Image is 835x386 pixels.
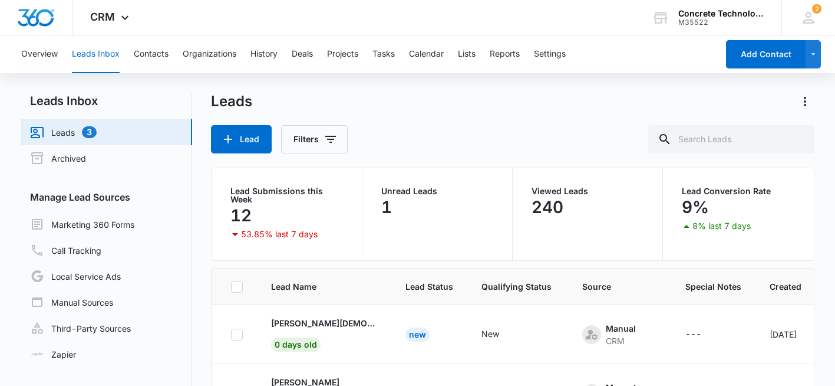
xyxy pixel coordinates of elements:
button: Calendar [409,35,444,73]
p: 240 [532,198,563,217]
h3: Manage Lead Sources [21,190,192,204]
h2: Leads Inbox [21,92,192,110]
div: - - Select to Edit Field [582,322,657,347]
button: Filters [281,125,348,153]
span: Created [770,280,801,293]
div: notifications count [812,4,821,14]
p: 8% last 7 days [692,222,751,230]
p: [PERSON_NAME][DEMOGRAPHIC_DATA] [271,317,377,329]
p: 9% [682,198,709,217]
button: Add Contact [726,40,806,68]
div: - - Select to Edit Field [481,328,520,342]
span: 0 days old [271,338,321,352]
span: Qualifying Status [481,280,554,293]
span: CRM [90,11,115,23]
button: Leads Inbox [72,35,120,73]
h1: Leads [211,93,252,110]
button: Tasks [372,35,395,73]
button: Settings [534,35,566,73]
a: New [405,329,430,339]
button: Contacts [134,35,169,73]
div: account name [678,9,764,18]
button: Projects [327,35,358,73]
span: Source [582,280,657,293]
button: Lists [458,35,476,73]
p: Unread Leads [381,187,493,195]
input: Search Leads [648,125,814,153]
a: Manual Sources [30,295,113,309]
button: Overview [21,35,58,73]
button: Organizations [183,35,236,73]
a: Third-Party Sources [30,321,131,335]
a: Zapier [30,348,76,361]
div: CRM [606,335,636,347]
a: [PERSON_NAME][DEMOGRAPHIC_DATA]0 days old [271,317,377,349]
p: Viewed Leads [532,187,643,195]
button: History [250,35,278,73]
p: 12 [230,206,252,225]
p: 1 [381,198,392,217]
span: Lead Name [271,280,377,293]
a: Leads3 [30,125,97,139]
span: Special Notes [685,280,741,293]
div: New [481,328,499,340]
a: Marketing 360 Forms [30,217,134,231]
div: - - Select to Edit Field [685,328,722,342]
button: Reports [490,35,520,73]
span: 2 [812,4,821,14]
div: --- [685,328,701,342]
div: [DATE] [770,328,801,341]
div: account id [678,18,764,27]
div: New [405,328,430,342]
button: Actions [796,92,814,111]
button: Deals [292,35,313,73]
p: 53.85% last 7 days [241,230,318,238]
p: Lead Conversion Rate [682,187,794,195]
a: Call Tracking [30,243,101,257]
a: Archived [30,151,86,165]
button: Lead [211,125,272,153]
a: Local Service Ads [30,269,121,283]
p: Lead Submissions this Week [230,187,342,204]
span: Lead Status [405,280,453,293]
div: Manual [606,322,636,335]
